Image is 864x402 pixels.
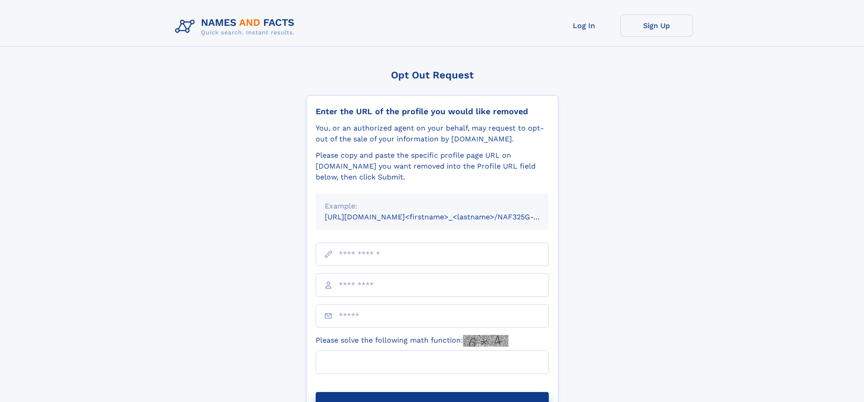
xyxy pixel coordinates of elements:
[316,150,549,183] div: Please copy and paste the specific profile page URL on [DOMAIN_NAME] you want removed into the Pr...
[620,15,693,37] a: Sign Up
[171,15,302,39] img: Logo Names and Facts
[316,335,508,347] label: Please solve the following math function:
[548,15,620,37] a: Log In
[306,69,558,81] div: Opt Out Request
[325,213,566,221] small: [URL][DOMAIN_NAME]<firstname>_<lastname>/NAF325G-xxxxxxxx
[325,201,540,212] div: Example:
[316,107,549,116] div: Enter the URL of the profile you would like removed
[316,123,549,145] div: You, or an authorized agent on your behalf, may request to opt-out of the sale of your informatio...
